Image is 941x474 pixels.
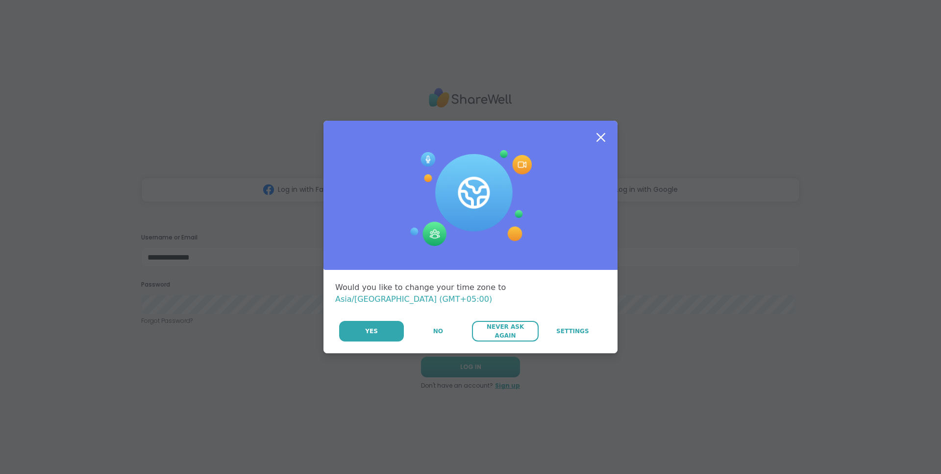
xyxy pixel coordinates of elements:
[540,321,606,342] a: Settings
[409,150,532,246] img: Session Experience
[472,321,538,342] button: Never Ask Again
[335,282,606,305] div: Would you like to change your time zone to
[433,327,443,336] span: No
[365,327,378,336] span: Yes
[556,327,589,336] span: Settings
[477,322,533,340] span: Never Ask Again
[335,294,492,304] span: Asia/[GEOGRAPHIC_DATA] (GMT+05:00)
[339,321,404,342] button: Yes
[405,321,471,342] button: No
